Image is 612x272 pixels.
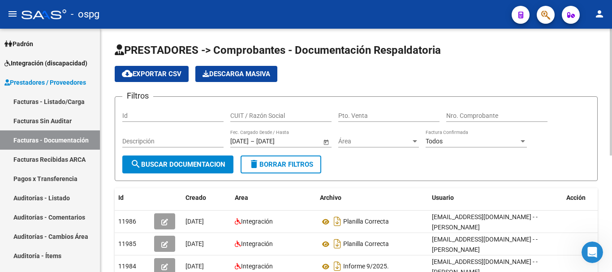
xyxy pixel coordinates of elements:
[316,188,428,207] datatable-header-cell: Archivo
[338,138,411,145] span: Área
[432,194,454,201] span: Usuario
[343,218,389,225] span: Planilla Correcta
[122,90,153,102] h3: Filtros
[4,58,87,68] span: Integración (discapacidad)
[122,155,233,173] button: Buscar Documentacion
[118,263,136,270] span: 11984
[343,241,389,248] span: Planilla Correcta
[250,138,254,145] span: –
[230,138,249,145] input: Fecha inicio
[115,188,151,207] datatable-header-cell: Id
[582,242,603,263] iframe: Intercom live chat
[122,70,181,78] span: Exportar CSV
[428,188,563,207] datatable-header-cell: Usuario
[426,138,443,145] span: Todos
[71,4,99,24] span: - ospg
[203,70,270,78] span: Descarga Masiva
[231,188,316,207] datatable-header-cell: Area
[130,160,225,168] span: Buscar Documentacion
[118,194,124,201] span: Id
[195,66,277,82] button: Descarga Masiva
[185,263,204,270] span: [DATE]
[241,155,321,173] button: Borrar Filtros
[332,237,343,251] i: Descargar documento
[185,218,204,225] span: [DATE]
[332,214,343,229] i: Descargar documento
[321,137,331,147] button: Open calendar
[182,188,231,207] datatable-header-cell: Creado
[563,188,608,207] datatable-header-cell: Acción
[122,68,133,79] mat-icon: cloud_download
[320,194,341,201] span: Archivo
[115,66,189,82] button: Exportar CSV
[432,213,538,231] span: [EMAIL_ADDRESS][DOMAIN_NAME] - - [PERSON_NAME]
[241,218,273,225] span: Integración
[343,263,389,270] span: Informe 9/2025.
[249,159,259,169] mat-icon: delete
[241,240,273,247] span: Integración
[249,160,313,168] span: Borrar Filtros
[4,39,33,49] span: Padrón
[4,78,86,87] span: Prestadores / Proveedores
[185,240,204,247] span: [DATE]
[256,138,300,145] input: Fecha fin
[130,159,141,169] mat-icon: search
[118,218,136,225] span: 11986
[432,236,538,253] span: [EMAIL_ADDRESS][DOMAIN_NAME] - - [PERSON_NAME]
[566,194,586,201] span: Acción
[7,9,18,19] mat-icon: menu
[235,194,248,201] span: Area
[195,66,277,82] app-download-masive: Descarga masiva de comprobantes (adjuntos)
[185,194,206,201] span: Creado
[118,240,136,247] span: 11985
[241,263,273,270] span: Integración
[115,44,441,56] span: PRESTADORES -> Comprobantes - Documentación Respaldatoria
[594,9,605,19] mat-icon: person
